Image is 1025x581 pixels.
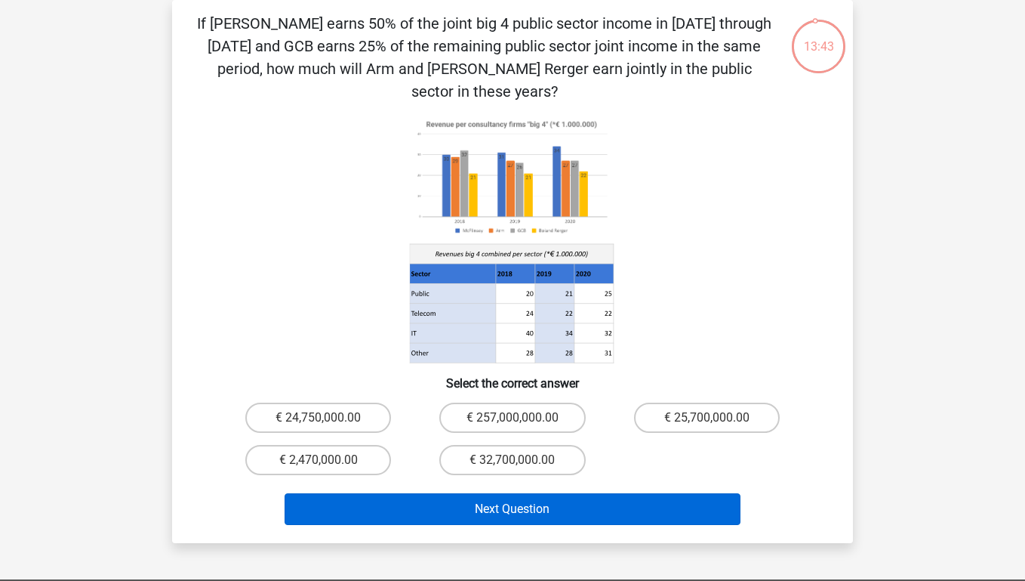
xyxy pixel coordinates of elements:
label: € 257,000,000.00 [439,403,585,433]
div: 13:43 [790,18,847,56]
p: If [PERSON_NAME] earns 50% of the joint big 4 public sector income in [DATE] through [DATE] and G... [196,12,772,103]
label: € 24,750,000.00 [245,403,391,433]
label: € 32,700,000.00 [439,445,585,475]
label: € 2,470,000.00 [245,445,391,475]
label: € 25,700,000.00 [634,403,780,433]
button: Next Question [285,493,741,525]
h6: Select the correct answer [196,364,829,391]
